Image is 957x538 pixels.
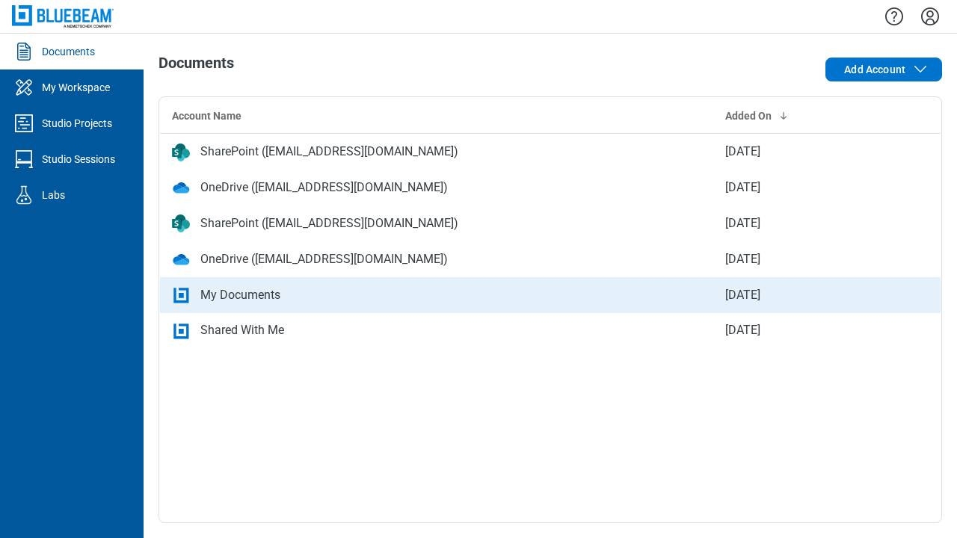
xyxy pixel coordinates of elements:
h1: Documents [159,55,234,78]
svg: Documents [12,40,36,64]
div: My Documents [200,286,280,304]
td: [DATE] [713,205,870,241]
div: SharePoint ([EMAIL_ADDRESS][DOMAIN_NAME]) [200,143,458,161]
div: Shared With Me [200,321,284,339]
div: Studio Projects [42,116,112,131]
img: Bluebeam, Inc. [12,5,114,27]
td: [DATE] [713,241,870,277]
svg: My Workspace [12,75,36,99]
button: Add Account [825,58,942,81]
div: Documents [42,44,95,59]
div: Account Name [172,108,701,123]
div: SharePoint ([EMAIL_ADDRESS][DOMAIN_NAME]) [200,214,458,232]
td: [DATE] [713,170,870,205]
div: My Workspace [42,80,110,95]
div: Studio Sessions [42,152,115,167]
div: Added On [725,108,858,123]
td: [DATE] [713,134,870,170]
td: [DATE] [713,313,870,349]
div: OneDrive ([EMAIL_ADDRESS][DOMAIN_NAME]) [200,250,448,268]
table: bb-data-table [159,97,941,349]
button: Settings [918,4,942,29]
svg: Labs [12,183,36,207]
svg: Studio Projects [12,111,36,135]
div: OneDrive ([EMAIL_ADDRESS][DOMAIN_NAME]) [200,179,448,197]
td: [DATE] [713,277,870,313]
div: Labs [42,188,65,202]
span: Add Account [844,62,905,77]
svg: Studio Sessions [12,147,36,171]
